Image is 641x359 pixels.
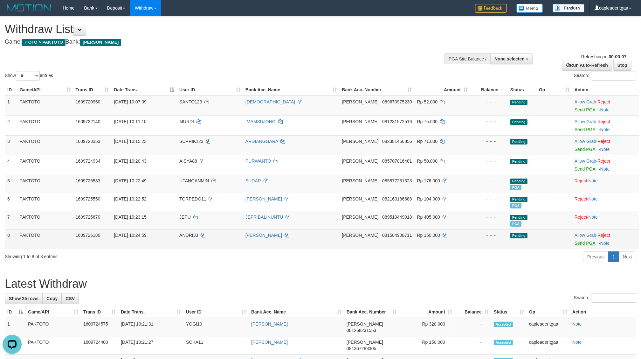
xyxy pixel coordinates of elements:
[347,346,376,351] span: Copy 081367288305 to clipboard
[575,233,596,238] a: Allow Grab
[5,211,17,229] td: 7
[527,336,570,355] td: capleaderltgaa
[510,203,521,208] span: Marked by capleaderltgaa
[179,233,198,238] span: ANDRI33
[179,119,194,124] span: MURDI
[583,251,609,262] a: Previous
[510,179,527,184] span: Pending
[3,3,22,22] button: Open LiveChat chat widget
[76,233,100,238] span: 1609726180
[575,147,595,152] a: Send PGA
[347,328,376,333] span: Copy 081268231553 to clipboard
[245,233,282,238] a: [PERSON_NAME]
[245,158,271,164] a: PURWANTO
[5,175,17,193] td: 5
[73,84,112,96] th: Trans ID: activate to sort column ascending
[536,84,572,96] th: Op: activate to sort column ascending
[575,127,595,132] a: Send PGA
[475,4,507,13] img: Feedback.jpg
[17,96,73,116] td: PAKTOTO
[251,321,288,327] a: [PERSON_NAME]
[399,336,455,355] td: Rp 150,000
[17,84,73,96] th: Game/API: activate to sort column ascending
[473,158,505,164] div: - - -
[344,306,399,318] th: Bank Acc. Number: activate to sort column ascending
[245,139,278,144] a: ARDIANGGARA
[572,155,639,175] td: ·
[415,84,470,96] th: Amount: activate to sort column ascending
[508,84,536,96] th: Status
[342,196,378,201] span: [PERSON_NAME]
[111,84,177,96] th: Date Trans.: activate to sort column descending
[179,215,191,220] span: JEPU
[473,178,505,184] div: - - -
[118,336,183,355] td: [DATE] 10:21:27
[183,318,249,336] td: YOGI10
[17,229,73,249] td: PAKTOTO
[114,178,146,183] span: [DATE] 10:22:49
[17,193,73,211] td: PAKTOTO
[574,293,636,303] label: Search:
[114,139,146,144] span: [DATE] 10:15:23
[245,119,276,124] a: IMAMSUJONO
[17,116,73,135] td: PAKTOTO
[572,135,639,155] td: ·
[114,215,146,220] span: [DATE] 10:23:15
[572,116,639,135] td: ·
[5,71,53,81] label: Show entries
[5,84,17,96] th: ID
[5,23,421,36] h1: Withdraw List
[5,251,262,260] div: Showing 1 to 8 of 8 entries
[455,318,491,336] td: -
[76,178,100,183] span: 1609725533
[42,293,62,304] a: Copy
[574,71,636,81] label: Search:
[417,99,438,104] span: Rp 52.000
[510,185,521,190] span: Marked by capleaderltgaa
[562,60,612,71] a: Run Auto-Refresh
[575,158,596,164] a: Allow Grab
[76,215,100,220] span: 1609725670
[179,158,197,164] span: AISYA88
[179,178,209,183] span: UTANGANMIN
[575,241,595,246] a: Send PGA
[445,53,490,64] div: PGA Site Balance /
[597,119,610,124] a: Reject
[382,215,412,220] span: Copy 089519449018 to clipboard
[17,175,73,193] td: PAKTOTO
[5,229,17,249] td: 8
[527,306,570,318] th: Op: activate to sort column ascending
[575,166,595,172] a: Send PGA
[591,71,636,81] input: Search:
[80,39,121,46] span: [PERSON_NAME]
[243,84,339,96] th: Bank Acc. Name: activate to sort column ascending
[575,119,597,124] span: ·
[382,139,412,144] span: Copy 082381456856 to clipboard
[575,178,587,183] a: Reject
[473,118,505,125] div: - - -
[342,139,378,144] span: [PERSON_NAME]
[591,293,636,303] input: Search:
[510,159,527,164] span: Pending
[417,158,438,164] span: Rp 50.000
[342,233,378,238] span: [PERSON_NAME]
[245,99,295,104] a: [DEMOGRAPHIC_DATA]
[5,39,421,45] h4: Game: Bank:
[114,99,146,104] span: [DATE] 10:07:09
[575,99,597,104] span: ·
[114,233,146,238] span: [DATE] 10:24:59
[61,293,79,304] a: CSV
[9,296,38,301] span: Show 25 rows
[342,158,378,164] span: [PERSON_NAME]
[339,84,414,96] th: Bank Acc. Number: activate to sort column ascending
[5,135,17,155] td: 3
[76,99,100,104] span: 1609720950
[382,99,412,104] span: Copy 089670975230 to clipboard
[5,116,17,135] td: 2
[597,233,610,238] a: Reject
[473,232,505,238] div: - - -
[76,158,100,164] span: 1609724934
[183,306,249,318] th: User ID: activate to sort column ascending
[572,321,582,327] a: Note
[473,99,505,105] div: - - -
